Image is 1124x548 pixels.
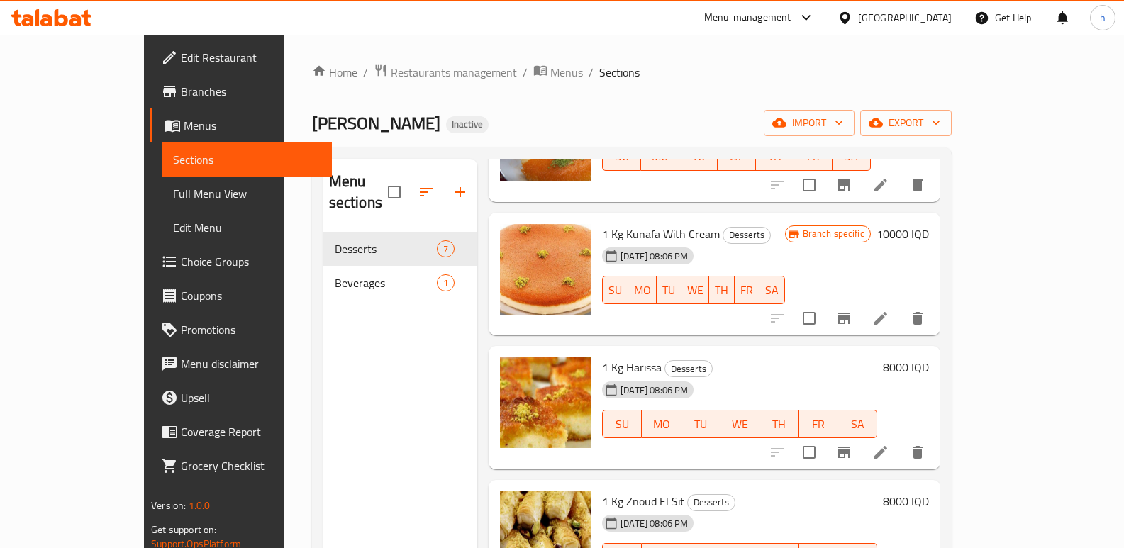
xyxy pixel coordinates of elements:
span: Menus [550,64,583,81]
span: MO [647,146,674,167]
span: SA [765,280,779,301]
span: MO [634,280,651,301]
div: Beverages1 [323,266,478,300]
span: Full Menu View [173,185,321,202]
span: Select all sections [379,177,409,207]
span: 1 [438,276,454,290]
span: Select to update [794,303,824,333]
span: [DATE] 08:06 PM [615,250,694,263]
div: Desserts [664,360,713,377]
a: Edit Restaurant [150,40,332,74]
a: Upsell [150,381,332,415]
h6: 8000 IQD [883,491,929,511]
span: FR [804,414,832,435]
li: / [589,64,594,81]
span: Select to update [794,437,824,467]
a: Edit Menu [162,211,332,245]
button: TU [681,410,720,438]
nav: Menu sections [323,226,478,306]
span: SU [608,414,636,435]
button: export [860,110,952,136]
li: / [523,64,528,81]
span: 1 Kg Znoud El Sit [602,491,684,512]
span: Upsell [181,389,321,406]
nav: breadcrumb [312,63,952,82]
span: 1.0.0 [189,496,211,515]
span: Sort sections [409,175,443,209]
span: WE [687,280,703,301]
span: Menu disclaimer [181,355,321,372]
span: TH [765,414,793,435]
span: import [775,114,843,132]
button: SA [838,410,877,438]
span: SU [608,146,635,167]
span: Restaurants management [391,64,517,81]
div: [GEOGRAPHIC_DATA] [858,10,952,26]
span: Menus [184,117,321,134]
button: delete [901,435,935,469]
h2: Menu sections [329,171,389,213]
button: MO [628,276,657,304]
span: TU [662,280,677,301]
a: Promotions [150,313,332,347]
button: SU [602,410,642,438]
span: 7 [438,242,454,256]
span: h [1100,10,1106,26]
a: Grocery Checklist [150,449,332,483]
span: 1 Kg Kunafa With Cream [602,223,720,245]
span: TU [685,146,712,167]
span: Version: [151,496,186,515]
span: export [872,114,940,132]
button: delete [901,168,935,202]
span: Get support on: [151,520,216,539]
button: delete [901,301,935,335]
a: Choice Groups [150,245,332,279]
div: Beverages [335,274,437,291]
span: Desserts [723,227,770,243]
span: Branches [181,83,321,100]
span: Select to update [794,170,824,200]
a: Menus [533,63,583,82]
a: Restaurants management [374,63,517,82]
div: items [437,274,455,291]
span: [DATE] 08:06 PM [615,517,694,530]
h6: 8000 IQD [883,357,929,377]
span: Edit Restaurant [181,49,321,66]
span: SA [844,414,872,435]
button: import [764,110,855,136]
span: TH [762,146,789,167]
span: Sections [173,151,321,168]
div: Desserts [723,227,771,244]
button: TU [657,276,682,304]
span: TH [715,280,729,301]
span: Desserts [688,494,735,510]
a: Edit menu item [872,444,889,461]
h6: 10000 IQD [877,224,929,244]
span: Sections [599,64,640,81]
img: 1 Kg Harissa [500,357,591,448]
div: Inactive [446,116,489,133]
button: Branch-specific-item [827,301,861,335]
div: Desserts [687,494,735,511]
span: Grocery Checklist [181,457,321,474]
a: Branches [150,74,332,108]
a: Menus [150,108,332,142]
div: items [437,240,455,257]
span: WE [726,414,754,435]
span: [DATE] 08:06 PM [615,384,694,397]
a: Home [312,64,357,81]
div: Desserts [335,240,437,257]
a: Coupons [150,279,332,313]
a: Edit menu item [872,310,889,327]
button: WE [681,276,709,304]
span: SU [608,280,622,301]
button: SA [759,276,785,304]
span: [PERSON_NAME] [312,107,440,139]
button: Branch-specific-item [827,168,861,202]
span: Promotions [181,321,321,338]
span: Edit Menu [173,219,321,236]
span: Inactive [446,118,489,130]
li: / [363,64,368,81]
span: Choice Groups [181,253,321,270]
button: FR [735,276,760,304]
